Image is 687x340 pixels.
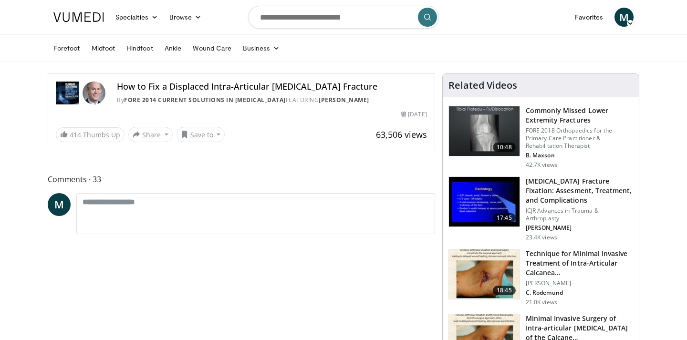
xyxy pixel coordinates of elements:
a: 18:45 Technique for Minimal Invasive Treatment of Intra-Articular Calcanea… [PERSON_NAME] C. Rode... [448,249,633,306]
p: 42.7K views [526,161,557,169]
span: 63,506 views [376,129,427,140]
p: [PERSON_NAME] [526,224,633,232]
a: Ankle [159,39,187,58]
p: ICJR Advances in Trauma & Arthroplasty [526,207,633,222]
a: [PERSON_NAME] [319,96,369,104]
img: 297020_0000_1.png.150x105_q85_crop-smart_upscale.jpg [449,177,520,227]
button: Share [128,127,173,142]
span: 18:45 [493,286,516,295]
h4: Related Videos [448,80,517,91]
a: Specialties [110,8,164,27]
p: C. Rodemund [526,289,633,297]
p: [PERSON_NAME] [526,279,633,287]
img: Avatar [83,82,105,104]
a: FORE 2014 Current Solutions in [MEDICAL_DATA] [124,96,286,104]
a: Browse [164,8,208,27]
img: VuMedi Logo [53,12,104,22]
a: 10:48 Commonly Missed Lower Extremity Fractures FORE 2018 Orthopaedics for the Primary Care Pract... [448,106,633,169]
p: 21.0K views [526,299,557,306]
span: 17:45 [493,213,516,223]
a: Midfoot [86,39,121,58]
a: M [48,193,71,216]
span: Comments 33 [48,173,435,185]
img: 4aa379b6-386c-4fb5-93ee-de5617843a87.150x105_q85_crop-smart_upscale.jpg [449,106,520,156]
a: Favorites [569,8,609,27]
span: 414 [70,130,81,139]
h4: How to Fix a Displaced Intra-Articular [MEDICAL_DATA] Fracture [117,82,427,92]
p: 23.4K views [526,234,557,241]
img: dedc188c-4393-4618-b2e6-7381f7e2f7ad.150x105_q85_crop-smart_upscale.jpg [449,249,520,299]
input: Search topics, interventions [248,6,439,29]
a: Business [237,39,286,58]
img: FORE 2014 Current Solutions in Foot and Ankle Surgery [56,82,79,104]
a: 414 Thumbs Up [56,127,125,142]
p: FORE 2018 Orthopaedics for the Primary Care Practitioner & Rehabilitation Therapist [526,127,633,150]
h3: Commonly Missed Lower Extremity Fractures [526,106,633,125]
a: 17:45 [MEDICAL_DATA] Fracture Fixation: Assesment, Treatment, and Complications ICJR Advances in ... [448,176,633,241]
a: M [614,8,634,27]
a: Forefoot [48,39,86,58]
h3: Technique for Minimal Invasive Treatment of Intra-Articular Calcanea… [526,249,633,278]
a: Hindfoot [121,39,159,58]
h3: [MEDICAL_DATA] Fracture Fixation: Assesment, Treatment, and Complications [526,176,633,205]
div: [DATE] [401,110,427,119]
a: Wound Care [187,39,237,58]
p: B. Maxson [526,152,633,159]
span: 10:48 [493,143,516,152]
button: Save to [177,127,225,142]
div: By FEATURING [117,96,427,104]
